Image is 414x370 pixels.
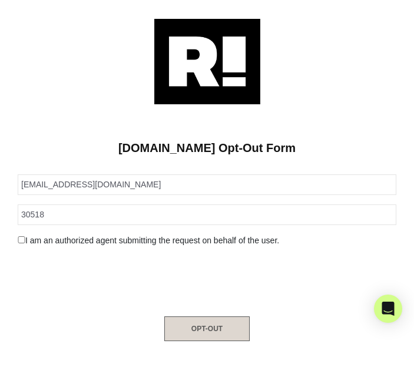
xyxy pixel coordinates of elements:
[154,19,260,104] img: Retention.com
[18,204,396,225] input: Zipcode
[9,234,405,247] div: I am an authorized agent submitting the request on behalf of the user.
[374,295,402,323] div: Open Intercom Messenger
[164,316,250,341] button: OPT-OUT
[18,141,396,155] h1: [DOMAIN_NAME] Opt-Out Form
[118,256,297,302] iframe: reCAPTCHA
[18,174,396,195] input: Email Address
